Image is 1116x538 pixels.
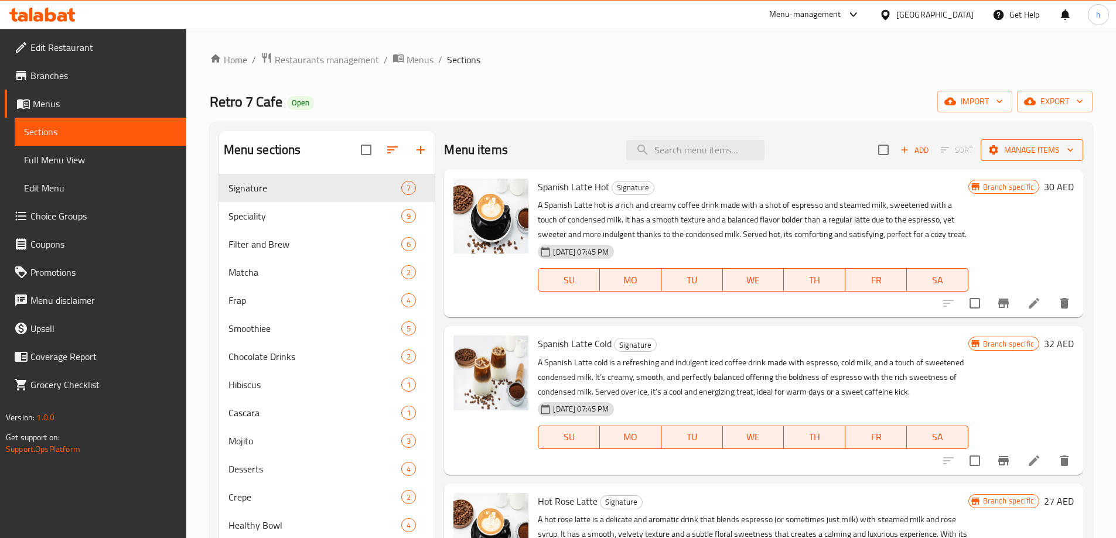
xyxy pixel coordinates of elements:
button: export [1017,91,1093,112]
span: 7 [402,183,415,194]
span: Hot Rose Latte [538,492,598,510]
span: Spanish Latte Hot [538,178,609,196]
span: Signature [228,181,402,195]
span: Branch specific [978,338,1039,349]
button: WE [723,426,784,449]
span: Add [899,143,930,157]
span: WE [728,272,780,289]
span: 6 [402,239,415,250]
span: MO [605,429,657,446]
span: Hibiscus [228,378,402,392]
div: Crepe [228,490,402,504]
a: Menu disclaimer [5,286,186,314]
span: Desserts [228,462,402,476]
button: delete [1050,289,1079,317]
span: Coupons [30,237,177,251]
a: Home [210,53,247,67]
span: TH [789,429,841,446]
span: Menu disclaimer [30,293,177,307]
button: TU [661,268,723,292]
button: FR [845,268,907,292]
div: items [401,265,416,279]
button: SA [907,268,968,292]
span: Full Menu View [24,153,177,167]
div: Signature [600,495,643,509]
div: Healthy Bowl [228,518,402,532]
a: Coverage Report [5,342,186,371]
span: export [1026,94,1083,109]
span: Menus [33,97,177,111]
div: Cascara1 [219,399,435,427]
span: Signature [615,338,656,352]
div: items [401,237,416,251]
div: items [401,349,416,364]
h6: 30 AED [1044,179,1074,195]
span: Branch specific [978,495,1039,506]
div: Open [287,96,314,110]
span: Select all sections [354,138,378,162]
span: [DATE] 07:45 PM [548,246,613,258]
h2: Menu items [444,141,508,159]
button: Add section [407,136,435,164]
img: Spanish Latte Cold [453,335,528,410]
div: Cascara [228,406,402,420]
span: Select to update [963,448,987,473]
span: Edit Restaurant [30,40,177,54]
span: Retro 7 Cafe [210,88,282,115]
div: Chocolate Drinks2 [219,342,435,371]
span: Edit Menu [24,181,177,195]
button: TH [784,268,845,292]
span: Matcha [228,265,402,279]
a: Edit menu item [1027,296,1041,310]
span: Version: [6,410,35,425]
div: Desserts4 [219,455,435,483]
span: Sections [24,125,177,139]
a: Edit menu item [1027,454,1041,468]
button: WE [723,268,784,292]
div: Signature [614,338,657,352]
button: Add [896,141,933,159]
span: Select section [871,138,896,162]
span: Promotions [30,265,177,279]
span: Select section first [933,141,981,159]
span: 9 [402,211,415,222]
span: h [1096,8,1101,21]
div: Menu-management [769,8,841,22]
h2: Menu sections [224,141,301,159]
a: Sections [15,118,186,146]
span: Branches [30,68,177,83]
button: delete [1050,447,1079,475]
img: Spanish Latte Hot [453,179,528,253]
div: Speciality9 [219,202,435,230]
button: Branch-specific-item [989,447,1018,475]
button: Branch-specific-item [989,289,1018,317]
button: SU [538,268,600,292]
span: Speciality [228,209,402,223]
button: SU [538,426,600,449]
a: Coupons [5,230,186,258]
span: import [947,94,1003,109]
span: Select to update [963,291,987,316]
span: 2 [402,351,415,362]
span: [DATE] 07:45 PM [548,403,613,414]
span: 4 [402,295,415,306]
a: Promotions [5,258,186,286]
div: Filter and Brew [228,237,402,251]
div: items [401,518,416,532]
span: Coverage Report [30,349,177,364]
span: SU [543,429,595,446]
p: A Spanish Latte cold is a refreshing and indulgent iced coffee drink made with espresso, cold mil... [538,355,968,399]
span: Manage items [990,143,1074,157]
button: TU [661,426,723,449]
span: Signature [600,495,642,509]
a: Menus [393,52,434,67]
span: SA [912,429,964,446]
button: MO [600,268,661,292]
button: TH [784,426,845,449]
div: Chocolate Drinks [228,349,402,364]
div: items [401,490,416,504]
a: Support.OpsPlatform [6,441,80,457]
div: Filter and Brew6 [219,230,435,258]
